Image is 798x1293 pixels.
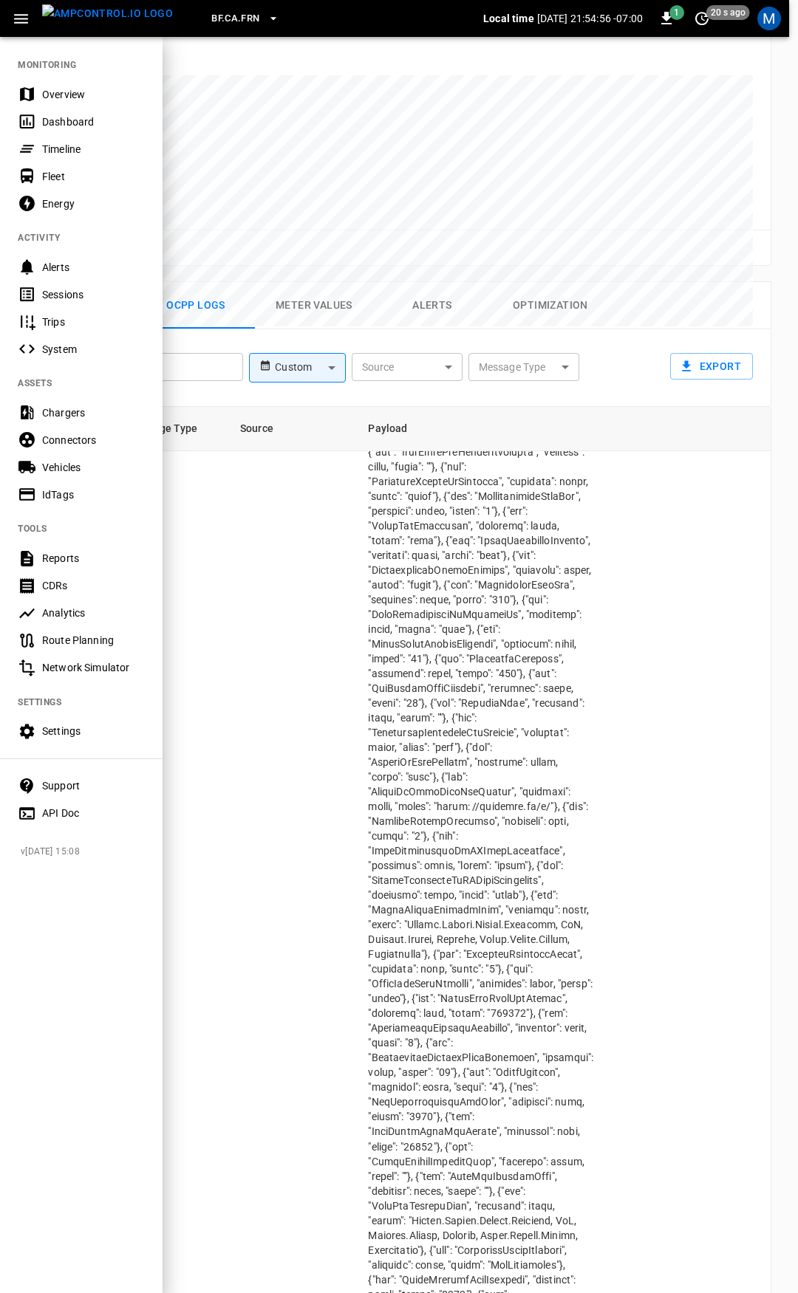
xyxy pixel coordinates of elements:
[42,260,145,275] div: Alerts
[42,405,145,420] div: Chargers
[42,660,145,675] div: Network Simulator
[21,845,151,860] span: v [DATE] 15:08
[42,142,145,157] div: Timeline
[483,11,534,26] p: Local time
[42,606,145,620] div: Analytics
[42,87,145,102] div: Overview
[42,169,145,184] div: Fleet
[537,11,643,26] p: [DATE] 21:54:56 -07:00
[211,10,259,27] span: BF.CA.FRN
[690,7,714,30] button: set refresh interval
[42,724,145,738] div: Settings
[757,7,781,30] div: profile-icon
[42,487,145,502] div: IdTags
[42,778,145,793] div: Support
[42,633,145,648] div: Route Planning
[42,806,145,820] div: API Doc
[42,578,145,593] div: CDRs
[42,196,145,211] div: Energy
[42,551,145,566] div: Reports
[42,4,173,23] img: ampcontrol.io logo
[42,315,145,329] div: Trips
[669,5,684,20] span: 1
[42,460,145,475] div: Vehicles
[42,342,145,357] div: System
[42,287,145,302] div: Sessions
[706,5,750,20] span: 20 s ago
[42,114,145,129] div: Dashboard
[42,433,145,447] div: Connectors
